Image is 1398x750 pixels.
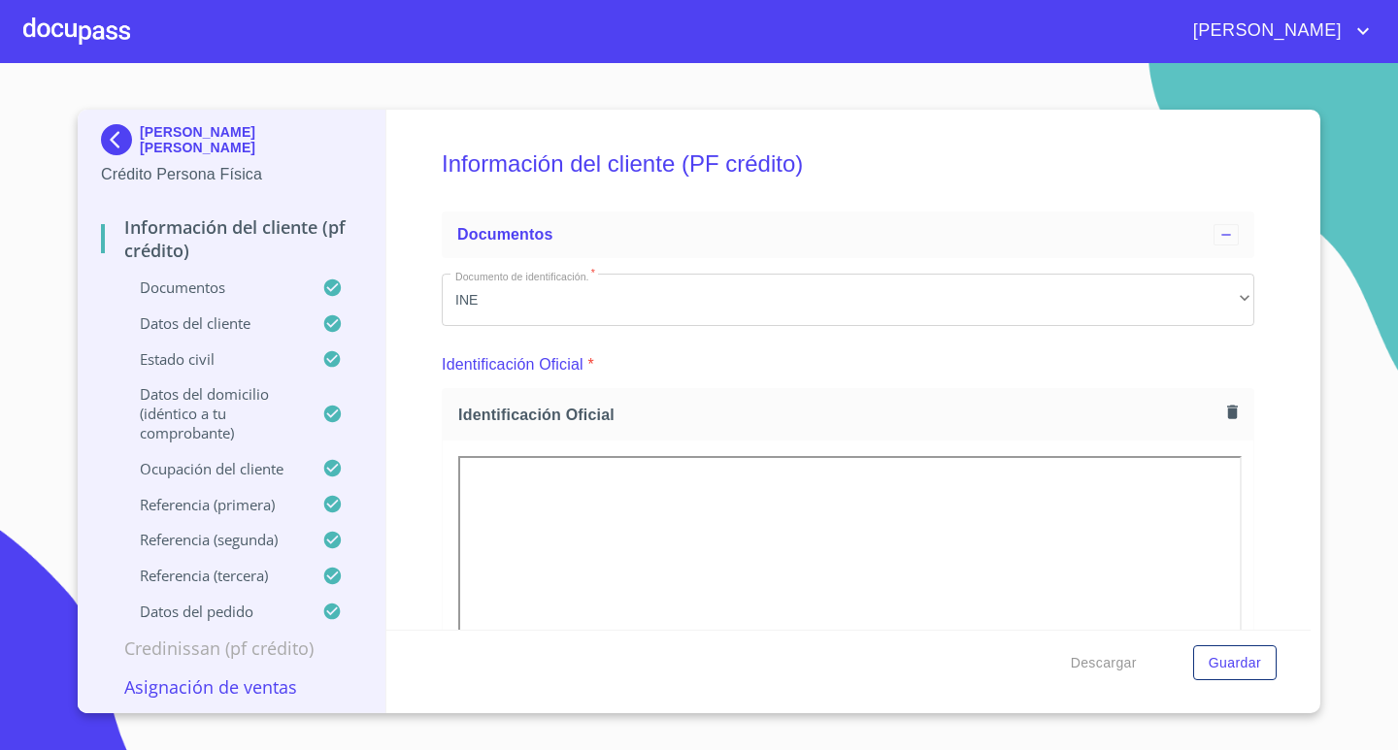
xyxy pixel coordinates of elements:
[101,124,362,163] div: [PERSON_NAME] [PERSON_NAME]
[442,124,1254,204] h5: Información del cliente (PF crédito)
[458,405,1219,425] span: Identificación Oficial
[1193,645,1277,681] button: Guardar
[101,277,322,297] p: Documentos
[101,675,362,699] p: Asignación de Ventas
[442,274,1254,326] div: INE
[457,226,552,243] span: Documentos
[101,124,140,155] img: Docupass spot blue
[1209,651,1261,675] span: Guardar
[101,313,322,333] p: Datos del cliente
[101,349,322,369] p: Estado Civil
[442,212,1254,258] div: Documentos
[101,636,362,660] p: Credinissan (PF crédito)
[140,124,362,155] p: [PERSON_NAME] [PERSON_NAME]
[101,602,322,621] p: Datos del pedido
[101,495,322,514] p: Referencia (primera)
[1179,16,1375,47] button: account of current user
[101,163,362,186] p: Crédito Persona Física
[101,215,362,262] p: Información del cliente (PF crédito)
[1179,16,1351,47] span: [PERSON_NAME]
[101,459,322,478] p: Ocupación del Cliente
[1063,645,1145,681] button: Descargar
[101,384,322,442] p: Datos del domicilio (idéntico a tu comprobante)
[101,530,322,549] p: Referencia (segunda)
[1071,651,1137,675] span: Descargar
[442,353,583,376] p: Identificación Oficial
[101,566,322,585] p: Referencia (tercera)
